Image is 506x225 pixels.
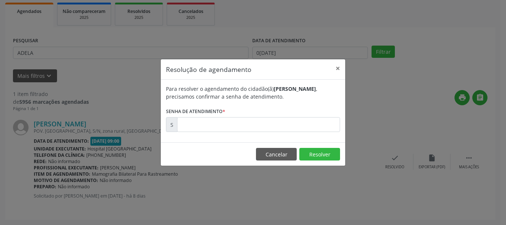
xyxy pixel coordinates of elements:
[299,148,340,161] button: Resolver
[330,59,345,77] button: Close
[166,85,340,100] div: Para resolver o agendamento do cidadão(ã) , precisamos confirmar a senha de atendimento.
[166,106,225,117] label: Senha de atendimento
[256,148,297,161] button: Cancelar
[274,85,316,92] b: [PERSON_NAME]
[166,64,252,74] h5: Resolução de agendamento
[166,117,177,132] div: S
